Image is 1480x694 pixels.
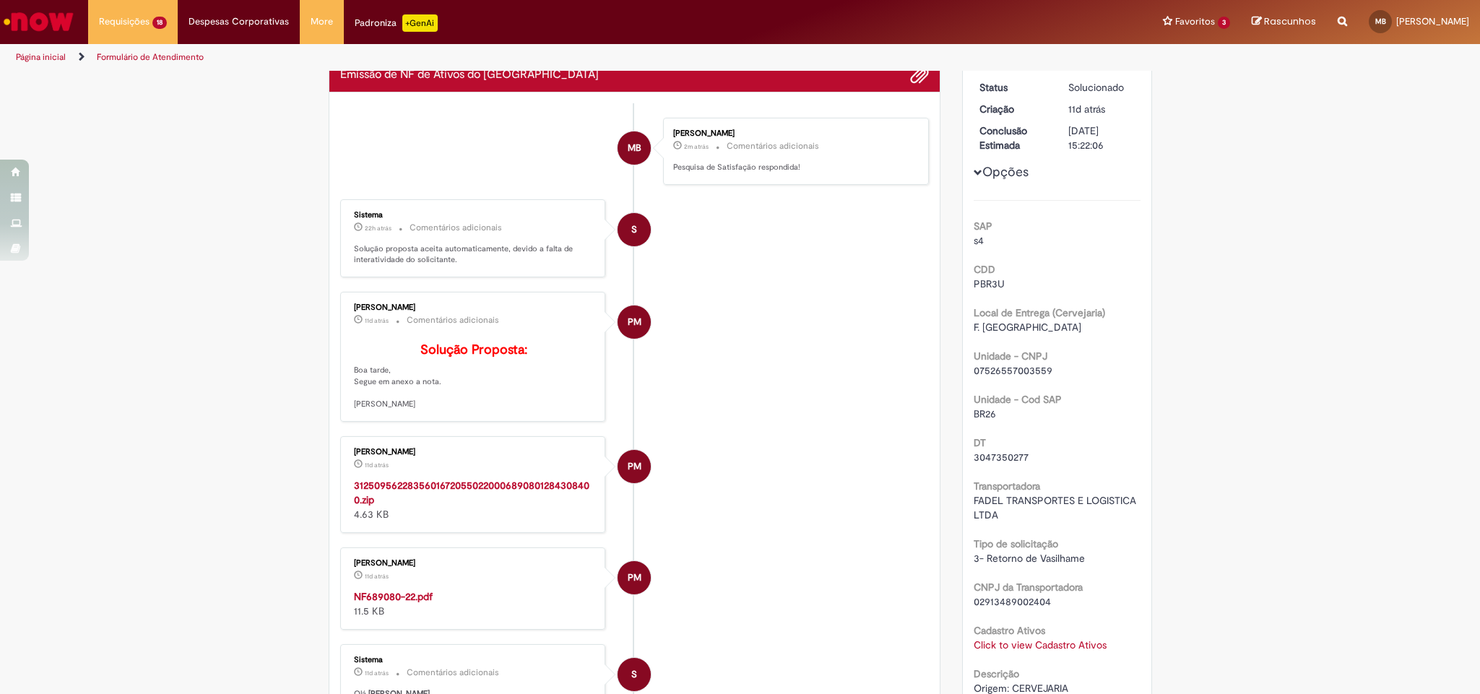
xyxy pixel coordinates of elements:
div: Sistema [354,211,594,220]
span: MB [628,131,641,165]
dt: Conclusão Estimada [969,123,1057,152]
span: More [311,14,333,29]
time: 29/09/2025 13:43:48 [365,224,391,233]
time: 19/09/2025 14:22:06 [365,669,389,677]
span: FADEL TRANSPORTES E LOGISTICA LTDA [974,494,1139,521]
h2: Emissão de NF de Ativos do ASVD Histórico de tíquete [340,69,599,82]
span: 3 [1218,17,1230,29]
div: [PERSON_NAME] [354,448,594,456]
b: Cadastro Ativos [974,624,1045,637]
a: Página inicial [16,51,66,63]
p: Boa tarde, Segue em anexo a nota. [PERSON_NAME] [354,343,594,410]
span: PM [628,305,641,339]
b: DT [974,436,986,449]
ul: Trilhas de página [11,44,976,71]
span: Despesas Corporativas [189,14,289,29]
span: 11d atrás [365,316,389,325]
span: 11d atrás [365,572,389,581]
p: Solução proposta aceita automaticamente, devido a falta de interatividade do solicitante. [354,243,594,266]
div: [PERSON_NAME] [673,129,914,138]
span: F. [GEOGRAPHIC_DATA] [974,321,1081,334]
span: 3- Retorno de Vasilhame [974,552,1085,565]
span: BR26 [974,407,996,420]
span: [PERSON_NAME] [1396,15,1469,27]
span: 07526557003559 [974,364,1052,377]
img: ServiceNow [1,7,76,36]
b: SAP [974,220,992,233]
span: 22h atrás [365,224,391,233]
span: S [631,657,637,692]
span: PM [628,560,641,595]
div: [DATE] 15:22:06 [1068,123,1135,152]
p: +GenAi [402,14,438,32]
small: Comentários adicionais [407,667,499,679]
span: PM [628,449,641,484]
span: 11d atrás [365,461,389,469]
div: Paola Machado [618,561,651,594]
div: System [618,658,651,691]
span: Requisições [99,14,150,29]
span: MB [1375,17,1386,26]
time: 19/09/2025 14:43:47 [365,316,389,325]
b: Transportadora [974,480,1040,493]
a: NF689080-22.pdf [354,590,433,603]
span: Rascunhos [1264,14,1316,28]
a: Formulário de Atendimento [97,51,204,63]
div: 11.5 KB [354,589,594,618]
b: CNPJ da Transportadora [974,581,1083,594]
dt: Status [969,80,1057,95]
b: CDD [974,263,995,276]
div: Paola Machado [618,450,651,483]
small: Comentários adicionais [727,140,819,152]
div: Padroniza [355,14,438,32]
time: 19/09/2025 14:43:41 [365,461,389,469]
a: 31250956228356016720550220006890801284308400.zip [354,479,589,506]
b: Unidade - CNPJ [974,350,1047,363]
small: Comentários adicionais [410,222,502,234]
small: Comentários adicionais [407,314,499,326]
span: 11d atrás [365,669,389,677]
b: Tipo de solicitação [974,537,1058,550]
div: 19/09/2025 14:22:01 [1068,102,1135,116]
time: 19/09/2025 14:43:41 [365,572,389,581]
span: 18 [152,17,167,29]
span: 11d atrás [1068,103,1105,116]
div: Marcio Geraldo Botelho [618,131,651,165]
span: 3047350277 [974,451,1029,464]
time: 30/09/2025 11:40:30 [684,142,709,151]
a: Rascunhos [1252,15,1316,29]
div: Sistema [354,656,594,664]
span: S [631,212,637,247]
a: Click to view Cadastro Ativos [974,638,1107,651]
span: s4 [974,234,984,247]
time: 19/09/2025 14:22:01 [1068,103,1105,116]
span: 2m atrás [684,142,709,151]
b: Descrição [974,667,1019,680]
b: Local de Entrega (Cervejaria) [974,306,1105,319]
div: [PERSON_NAME] [354,303,594,312]
div: System [618,213,651,246]
span: Favoritos [1175,14,1215,29]
div: Solucionado [1068,80,1135,95]
p: Pesquisa de Satisfação respondida! [673,162,914,173]
div: [PERSON_NAME] [354,559,594,568]
button: Adicionar anexos [910,66,929,84]
div: 4.63 KB [354,478,594,521]
dt: Criação [969,102,1057,116]
b: Solução Proposta: [420,342,527,358]
span: PBR3U [974,277,1005,290]
b: Unidade - Cod SAP [974,393,1062,406]
span: 02913489002404 [974,595,1051,608]
div: Paola Machado [618,305,651,339]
